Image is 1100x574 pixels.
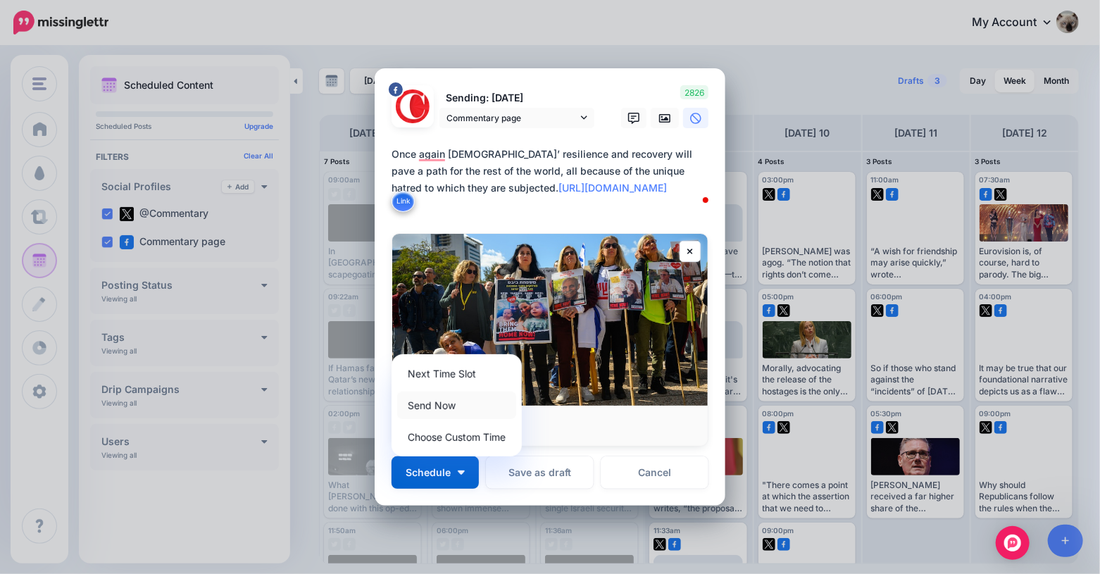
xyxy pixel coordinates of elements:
[397,360,516,387] a: Next Time Slot
[397,423,516,451] a: Choose Custom Time
[392,146,715,213] textarea: To enrich screen reader interactions, please activate Accessibility in Grammarly extension settings
[392,191,415,212] button: Link
[458,470,465,475] img: arrow-down-white.png
[392,234,708,405] img: To Hell and Back
[601,456,708,489] a: Cancel
[392,146,715,196] div: Once again [DEMOGRAPHIC_DATA]’ resilience and recovery will pave a path for the rest of the world...
[446,111,577,125] span: Commentary page
[996,526,1030,560] div: Open Intercom Messenger
[392,354,522,456] div: Schedule
[439,90,594,106] p: Sending: [DATE]
[397,392,516,419] a: Send Now
[439,108,594,128] a: Commentary page
[406,468,451,478] span: Schedule
[486,456,594,489] button: Save as draft
[396,89,430,123] img: 291864331_468958885230530_187971914351797662_n-bsa127305.png
[680,85,708,99] span: 2826
[406,426,694,439] p: [DOMAIN_NAME]
[392,456,479,489] button: Schedule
